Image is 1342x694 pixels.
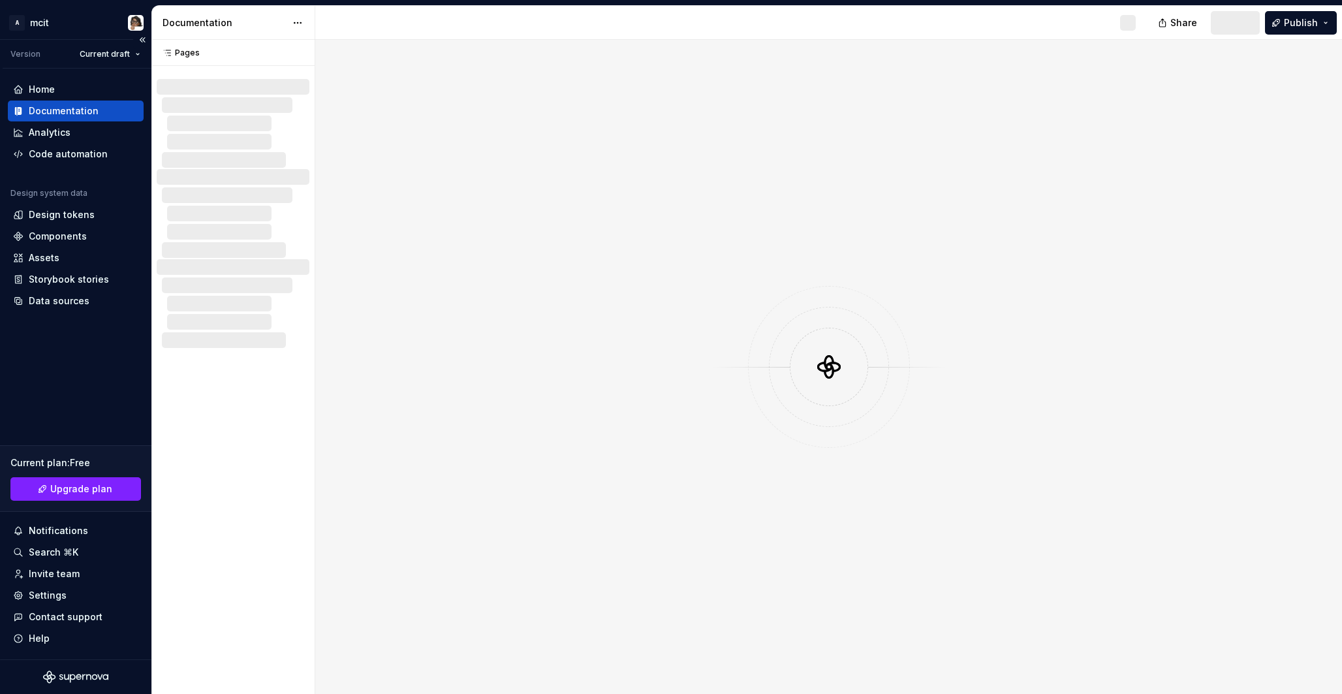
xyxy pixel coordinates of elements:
[8,204,144,225] a: Design tokens
[8,563,144,584] a: Invite team
[29,83,55,96] div: Home
[163,16,286,29] div: Documentation
[29,546,78,559] div: Search ⌘K
[10,49,40,59] div: Version
[10,188,87,198] div: Design system data
[8,144,144,165] a: Code automation
[1265,11,1337,35] button: Publish
[29,610,102,623] div: Contact support
[10,477,141,501] a: Upgrade plan
[29,104,99,118] div: Documentation
[29,208,95,221] div: Design tokens
[8,226,144,247] a: Components
[1284,16,1318,29] span: Publish
[29,230,87,243] div: Components
[30,16,49,29] div: mcit
[128,15,144,31] img: Jessica
[8,542,144,563] button: Search ⌘K
[8,585,144,606] a: Settings
[3,8,149,37] button: AmcitJessica
[8,291,144,311] a: Data sources
[29,251,59,264] div: Assets
[74,45,146,63] button: Current draft
[50,482,112,496] span: Upgrade plan
[8,607,144,627] button: Contact support
[1170,16,1197,29] span: Share
[80,49,130,59] span: Current draft
[8,122,144,143] a: Analytics
[8,101,144,121] a: Documentation
[29,524,88,537] div: Notifications
[29,567,80,580] div: Invite team
[8,628,144,649] button: Help
[29,632,50,645] div: Help
[43,670,108,684] svg: Supernova Logo
[29,294,89,308] div: Data sources
[9,15,25,31] div: A
[29,589,67,602] div: Settings
[1151,11,1206,35] button: Share
[29,148,108,161] div: Code automation
[157,48,200,58] div: Pages
[10,456,141,469] div: Current plan : Free
[8,269,144,290] a: Storybook stories
[8,520,144,541] button: Notifications
[133,31,151,49] button: Collapse sidebar
[29,273,109,286] div: Storybook stories
[8,79,144,100] a: Home
[29,126,70,139] div: Analytics
[8,247,144,268] a: Assets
